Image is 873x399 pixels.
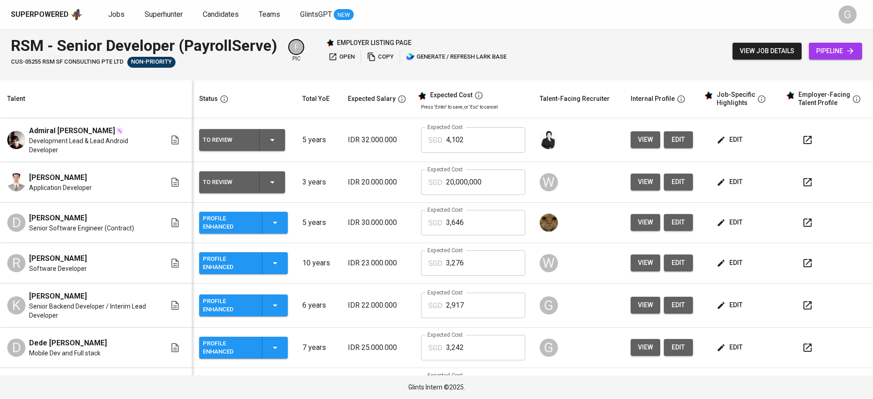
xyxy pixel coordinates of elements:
[631,131,660,148] button: view
[203,295,255,315] div: Profile Enhanced
[11,10,69,20] div: Superpowered
[631,214,660,231] button: view
[348,93,396,105] div: Expected Salary
[334,10,354,20] span: NEW
[365,50,396,64] button: copy
[348,342,406,353] p: IDR 25.000.000
[631,254,660,271] button: view
[11,8,83,21] a: Superpoweredapp logo
[671,342,686,353] span: edit
[664,297,693,314] button: edit
[199,337,288,359] button: Profile Enhanced
[29,125,115,136] span: Admiral [PERSON_NAME]
[733,43,802,60] button: view job details
[631,297,660,314] button: view
[127,58,176,66] span: Non-Priority
[717,91,755,107] div: Job-Specific Highlights
[348,258,406,269] p: IDR 23.000.000
[786,91,795,100] img: glints_star.svg
[664,254,693,271] button: edit
[302,258,333,269] p: 10 years
[348,217,406,228] p: IDR 30.000.000
[203,213,255,233] div: Profile Enhanced
[199,294,288,316] button: Profile Enhanced
[108,10,125,19] span: Jobs
[288,39,304,55] div: F
[715,297,746,314] button: edit
[671,176,686,188] span: edit
[740,45,794,57] span: view job details
[715,339,746,356] button: edit
[428,258,442,269] p: SGD
[7,214,25,232] div: D
[715,254,746,271] button: edit
[638,176,653,188] span: view
[406,52,415,61] img: lark
[638,257,653,269] span: view
[715,214,746,231] button: edit
[540,254,558,272] div: W
[715,131,746,148] button: edit
[638,134,653,145] span: view
[7,131,25,149] img: Admiral Sultano Harly
[671,134,686,145] span: edit
[816,45,855,57] span: pipeline
[406,52,507,62] span: generate / refresh lark base
[348,177,406,188] p: IDR 20.000.000
[631,339,660,356] button: view
[404,50,509,64] button: lark generate / refresh lark base
[664,131,693,148] a: edit
[638,217,653,228] span: view
[664,339,693,356] a: edit
[718,299,743,311] span: edit
[11,35,277,57] div: RSM - Senior Developer (PayrollServe)
[421,104,525,110] p: Press 'Enter' to save, or 'Esc' to cancel
[664,214,693,231] button: edit
[348,300,406,311] p: IDR 22.000.000
[302,177,333,188] p: 3 years
[664,174,693,190] button: edit
[631,174,660,190] button: view
[718,176,743,188] span: edit
[348,135,406,145] p: IDR 32.000.000
[29,224,134,233] span: Senior Software Engineer (Contract)
[798,91,850,107] div: Employer-Facing Talent Profile
[428,135,442,146] p: SGD
[7,93,25,105] div: Talent
[29,213,87,224] span: [PERSON_NAME]
[29,264,87,273] span: Software Developer
[7,254,25,272] div: R
[540,173,558,191] div: W
[203,10,239,19] span: Candidates
[428,300,442,311] p: SGD
[199,252,288,274] button: Profile Enhanced
[631,93,675,105] div: Internal Profile
[199,171,285,193] button: To Review
[718,257,743,269] span: edit
[108,9,126,20] a: Jobs
[203,9,241,20] a: Candidates
[430,91,472,100] div: Expected Cost
[671,257,686,269] span: edit
[638,299,653,311] span: view
[428,177,442,188] p: SGD
[540,93,610,105] div: Talent-Facing Recruiter
[203,134,252,146] div: To Review
[203,338,255,358] div: Profile Enhanced
[428,343,442,354] p: SGD
[70,8,83,21] img: app logo
[417,91,426,100] img: glints_star.svg
[29,183,92,192] span: Application Developer
[259,9,282,20] a: Teams
[199,212,288,234] button: Profile Enhanced
[718,342,743,353] span: edit
[540,296,558,314] div: G
[199,93,218,105] div: Status
[29,172,87,183] span: [PERSON_NAME]
[337,38,411,47] p: employer listing page
[302,300,333,311] p: 6 years
[302,93,330,105] div: Total YoE
[203,176,252,188] div: To Review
